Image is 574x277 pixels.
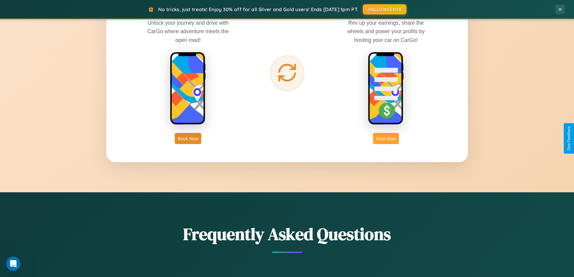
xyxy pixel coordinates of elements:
[373,133,399,144] button: Host Now
[341,19,431,44] p: Rev up your earnings, share the wheels and power your profits by hosting your car on CarGo!
[106,222,468,246] h2: Frequently Asked Questions
[363,4,406,14] button: HALLOWEEN30
[170,52,206,125] img: rent phone
[6,257,20,271] iframe: Intercom live chat
[158,6,358,12] span: No tricks, just treats! Enjoy 30% off for all Silver and Gold users! Ends [DATE] 1pm PT.
[368,52,404,125] img: host phone
[567,126,571,151] div: Give Feedback
[175,133,201,144] button: Book Now
[143,19,233,44] p: Unlock your journey and drive with CarGo where adventure meets the open road!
